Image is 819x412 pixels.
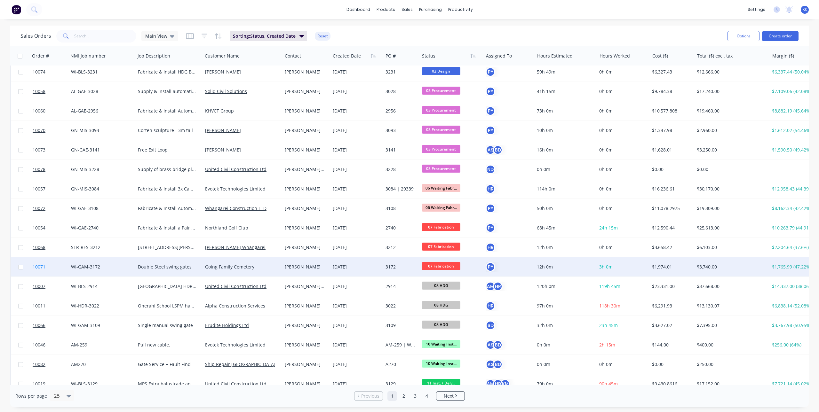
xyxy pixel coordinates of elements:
[486,204,495,213] div: PY
[285,322,325,329] div: [PERSON_NAME]
[333,69,380,75] div: [DATE]
[772,69,813,75] div: $6,337.44 (50.04%)
[486,282,503,291] button: AMHR
[697,264,763,270] div: $3,740.00
[12,5,21,14] img: Factory
[205,69,241,75] a: [PERSON_NAME]
[697,322,763,329] div: $7,395.00
[486,223,495,233] div: PY
[537,108,591,114] div: 73h 0m
[71,205,130,212] div: WI-GAE-3108
[285,342,325,348] div: [PERSON_NAME]
[205,166,266,172] a: United Civil Construction Ltd
[33,218,71,237] a: 10054
[486,87,495,96] div: PY
[537,244,591,251] div: 12h 0m
[398,5,416,14] div: sales
[772,127,813,134] div: $1,612.02 (54.46%)
[537,69,591,75] div: 59h 49m
[486,184,495,194] button: HR
[599,283,620,289] span: 119h 45m
[33,264,45,270] span: 10071
[772,244,813,251] div: $2,204.64 (37.6%)
[285,361,325,368] div: [PERSON_NAME]
[537,186,591,192] div: 114h 0m
[486,379,510,389] button: AMHRKM
[599,69,613,75] span: 0h 0m
[422,282,460,290] span: 08 HDG
[387,391,397,401] a: Page 1 is your current page
[205,88,247,94] a: Solid Civil Solutions
[138,53,170,59] div: Job Description
[205,303,265,309] a: Alpha Construction Services
[652,264,690,270] div: $1,974.01
[772,53,794,59] div: Margin ($)
[386,205,415,212] div: 3108
[333,88,380,95] div: [DATE]
[138,147,197,153] div: Free Exit Loop
[70,53,106,59] div: NMI Job number
[285,225,325,231] div: [PERSON_NAME]
[333,108,380,114] div: [DATE]
[71,244,130,251] div: STR-RES-3212
[386,88,415,95] div: 3028
[205,322,249,328] a: Erudite Holdings Ltd
[138,186,197,192] div: Fabricate & Install 3x Camera poles
[422,67,460,75] span: 02 Design
[71,166,130,173] div: GN-MIS-3228
[333,127,380,134] div: [DATE]
[333,361,380,368] div: [DATE]
[416,5,445,14] div: purchasing
[71,127,130,134] div: GN-MIS-3093
[772,225,813,231] div: $10,263.79 (44.91%)
[33,342,45,348] span: 10046
[386,244,415,251] div: 3212
[486,282,495,291] div: AM
[599,361,613,367] span: 0h 0m
[138,69,197,75] div: Fabricate & Install HDG Balustrade
[652,186,690,192] div: $16,236.61
[697,88,763,95] div: $17,240.00
[205,127,241,133] a: [PERSON_NAME]
[486,145,503,155] button: ASBD
[697,303,763,309] div: $13,130.07
[802,7,807,12] span: KC
[728,31,759,41] button: Options
[138,244,197,251] div: [STREET_ADDRESS][PERSON_NAME]
[285,88,325,95] div: [PERSON_NAME]
[599,342,615,348] span: 2h 15m
[486,67,495,77] div: PY
[772,303,813,309] div: $6,838.14 (52.08%)
[537,283,591,290] div: 120h 0m
[772,88,813,95] div: $7,109.06 (42.08%)
[652,53,668,59] div: Cost ($)
[744,5,768,14] div: settings
[537,342,591,348] div: 0h 0m
[138,225,197,231] div: Fabricate & Install a Pair of Automatic Solar Powered Swing Gates
[285,186,325,192] div: [PERSON_NAME]
[230,31,307,41] button: Sorting:Status, Created Date
[422,106,460,114] span: 03 Procurement
[422,126,460,134] span: 03 Procurement
[205,381,266,387] a: United Civil Construction Ltd
[486,301,495,311] div: HR
[386,283,415,290] div: 2914
[652,127,690,134] div: $1,347.98
[493,360,503,369] div: BD
[486,360,503,369] button: ASBD
[205,244,266,250] a: [PERSON_NAME] Whangarei
[33,127,45,134] span: 10070
[772,186,813,192] div: $12,958.43 (44.39%)
[138,322,197,329] div: Single manual swing gate
[33,381,45,387] span: 10019
[486,126,495,135] button: PY
[33,88,45,95] span: 10058
[486,106,495,116] button: PY
[20,33,51,39] h1: Sales Orders
[422,87,460,95] span: 03 Procurement
[386,53,396,59] div: PO #
[486,360,495,369] div: AS
[32,53,49,59] div: Order #
[74,30,137,43] input: Search...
